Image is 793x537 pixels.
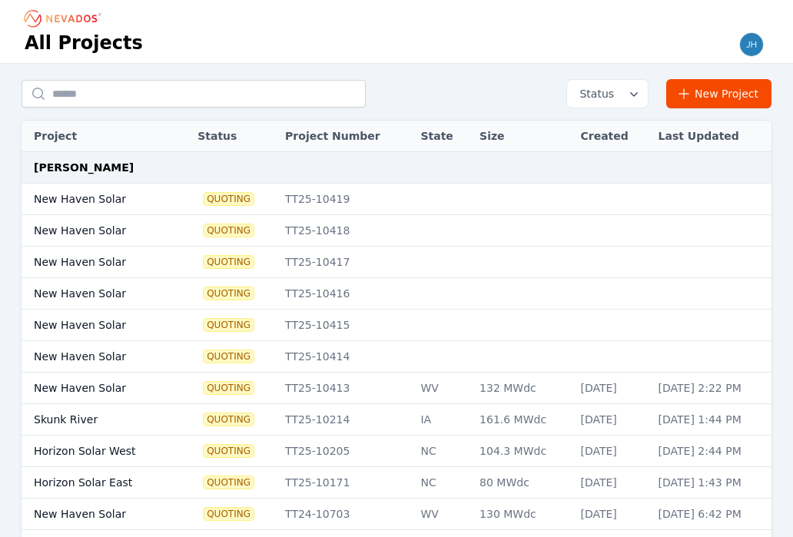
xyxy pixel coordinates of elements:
tr: New Haven SolarQuotingTT25-10415 [22,310,771,341]
td: WV [413,499,472,530]
td: NC [413,467,472,499]
td: 80 MWdc [472,467,572,499]
td: WV [413,373,472,404]
tr: New Haven SolarQuotingTT25-10418 [22,215,771,247]
span: Quoting [204,224,254,237]
tr: New Haven SolarQuotingTT25-10417 [22,247,771,278]
td: [DATE] [572,373,650,404]
th: Project [22,121,171,152]
h1: All Projects [25,31,143,55]
td: [PERSON_NAME] [22,152,771,184]
th: Status [190,121,277,152]
td: 130 MWdc [472,499,572,530]
td: TT25-10414 [277,341,413,373]
tr: Horizon Solar WestQuotingTT25-10205NC104.3 MWdc[DATE][DATE] 2:44 PM [22,436,771,467]
td: Skunk River [22,404,171,436]
td: IA [413,404,472,436]
span: Quoting [204,413,254,426]
td: TT25-10415 [277,310,413,341]
td: [DATE] [572,404,650,436]
td: [DATE] 1:43 PM [651,467,771,499]
span: Quoting [204,193,254,205]
td: [DATE] [572,467,650,499]
td: New Haven Solar [22,278,171,310]
td: New Haven Solar [22,215,171,247]
td: TT25-10417 [277,247,413,278]
th: Size [472,121,572,152]
td: TT25-10171 [277,467,413,499]
span: Quoting [204,476,254,489]
span: Quoting [204,256,254,268]
td: [DATE] 2:44 PM [651,436,771,467]
td: Horizon Solar West [22,436,171,467]
td: TT25-10205 [277,436,413,467]
td: TT25-10419 [277,184,413,215]
span: Status [573,86,614,101]
button: Status [567,80,648,108]
td: [DATE] [572,499,650,530]
td: [DATE] 6:42 PM [651,499,771,530]
tr: New Haven SolarQuotingTT25-10419 [22,184,771,215]
span: Quoting [204,319,254,331]
tr: New Haven SolarQuotingTT24-10703WV130 MWdc[DATE][DATE] 6:42 PM [22,499,771,530]
td: 161.6 MWdc [472,404,572,436]
td: TT25-10416 [277,278,413,310]
tr: New Haven SolarQuotingTT25-10413WV132 MWdc[DATE][DATE] 2:22 PM [22,373,771,404]
span: Quoting [204,508,254,520]
td: New Haven Solar [22,341,171,373]
tr: New Haven SolarQuotingTT25-10414 [22,341,771,373]
nav: Breadcrumb [25,6,106,31]
a: New Project [666,79,771,108]
td: [DATE] [572,436,650,467]
span: Quoting [204,350,254,363]
th: Project Number [277,121,413,152]
span: Quoting [204,287,254,300]
span: Quoting [204,445,254,457]
td: New Haven Solar [22,499,171,530]
tr: Skunk RiverQuotingTT25-10214IA161.6 MWdc[DATE][DATE] 1:44 PM [22,404,771,436]
td: New Haven Solar [22,373,171,404]
td: TT24-10703 [277,499,413,530]
td: 104.3 MWdc [472,436,572,467]
td: [DATE] 1:44 PM [651,404,771,436]
td: TT25-10214 [277,404,413,436]
th: Created [572,121,650,152]
td: TT25-10418 [277,215,413,247]
td: TT25-10413 [277,373,413,404]
th: Last Updated [651,121,771,152]
td: New Haven Solar [22,247,171,278]
td: 132 MWdc [472,373,572,404]
td: New Haven Solar [22,310,171,341]
td: [DATE] 2:22 PM [651,373,771,404]
span: Quoting [204,382,254,394]
tr: New Haven SolarQuotingTT25-10416 [22,278,771,310]
tr: Horizon Solar EastQuotingTT25-10171NC80 MWdc[DATE][DATE] 1:43 PM [22,467,771,499]
th: State [413,121,472,152]
td: New Haven Solar [22,184,171,215]
td: NC [413,436,472,467]
td: Horizon Solar East [22,467,171,499]
img: jhollingsworth@tedrenewables.com [739,32,764,57]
